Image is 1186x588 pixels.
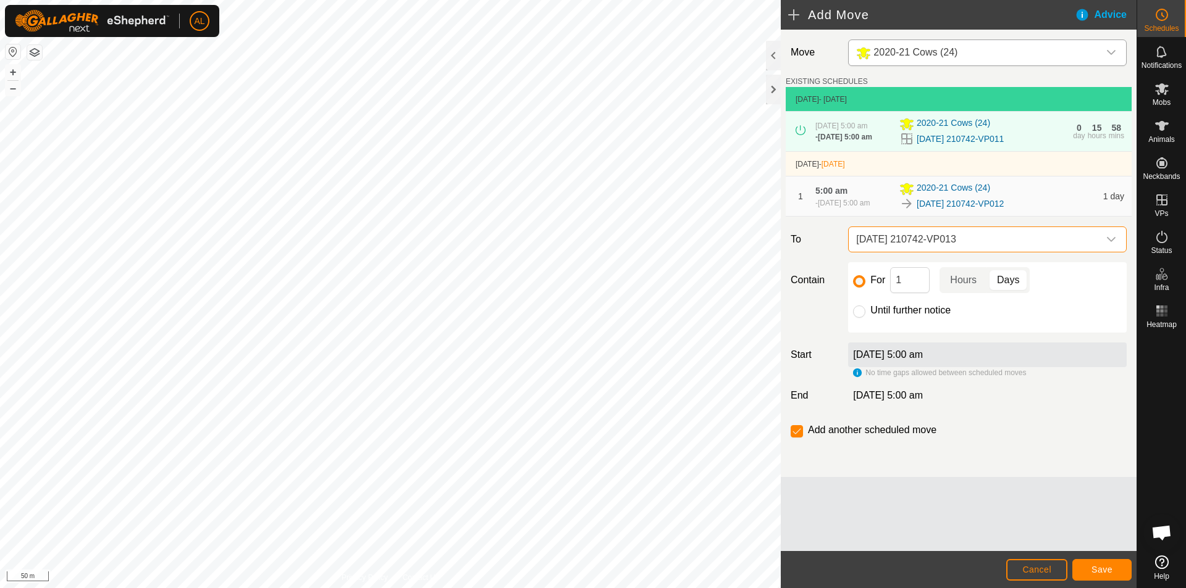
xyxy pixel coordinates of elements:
[1142,62,1182,69] span: Notifications
[786,76,868,87] label: EXISTING SCHEDULES
[1088,132,1106,139] div: hours
[1072,559,1132,581] button: Save
[1099,227,1124,252] div: dropdown trigger
[342,572,388,583] a: Privacy Policy
[1073,132,1085,139] div: day
[6,65,20,80] button: +
[6,81,20,96] button: –
[851,40,1099,65] span: 2020-21 Cows
[870,275,885,285] label: For
[1146,321,1177,328] span: Heatmap
[853,390,923,400] span: [DATE] 5:00 am
[899,196,914,211] img: To
[1148,136,1175,143] span: Animals
[1151,247,1172,254] span: Status
[1075,7,1137,22] div: Advice
[1022,565,1051,574] span: Cancel
[1143,514,1180,551] div: Open chat
[870,305,951,315] label: Until further notice
[1109,132,1124,139] div: mins
[950,273,977,288] span: Hours
[1137,550,1186,585] a: Help
[917,197,1004,210] a: [DATE] 210742-VP012
[873,47,957,57] span: 2020-21 Cows (24)
[403,572,439,583] a: Contact Us
[819,160,845,168] span: -
[786,226,843,252] label: To
[1143,173,1180,180] span: Neckbands
[15,10,169,32] img: Gallagher Logo
[786,388,843,403] label: End
[808,425,936,435] label: Add another scheduled move
[786,347,843,362] label: Start
[1153,99,1171,106] span: Mobs
[1112,123,1122,132] div: 58
[815,197,870,209] div: -
[194,15,204,28] span: AL
[815,186,847,196] span: 5:00 am
[788,7,1075,22] h2: Add Move
[1154,210,1168,217] span: VPs
[27,45,42,60] button: Map Layers
[822,160,845,168] span: [DATE]
[796,160,819,168] span: [DATE]
[818,133,872,141] span: [DATE] 5:00 am
[1091,565,1112,574] span: Save
[818,199,870,207] span: [DATE] 5:00 am
[786,273,843,288] label: Contain
[1154,573,1169,580] span: Help
[798,191,803,201] span: 1
[1099,40,1124,65] div: dropdown trigger
[6,44,20,59] button: Reset Map
[1092,123,1102,132] div: 15
[851,227,1099,252] span: 2025-09-09 210742-VP013
[1154,284,1169,291] span: Infra
[815,122,867,130] span: [DATE] 5:00 am
[853,349,923,360] label: [DATE] 5:00 am
[865,368,1026,377] span: No time gaps allowed between scheduled moves
[796,95,819,104] span: [DATE]
[1006,559,1067,581] button: Cancel
[917,133,1004,146] a: [DATE] 210742-VP011
[917,181,990,196] span: 2020-21 Cows (24)
[1103,191,1124,201] span: 1 day
[997,273,1019,288] span: Days
[786,39,843,66] label: Move
[1077,123,1082,132] div: 0
[1144,25,1179,32] span: Schedules
[917,117,990,131] span: 2020-21 Cows (24)
[815,131,872,143] div: -
[819,95,847,104] span: - [DATE]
